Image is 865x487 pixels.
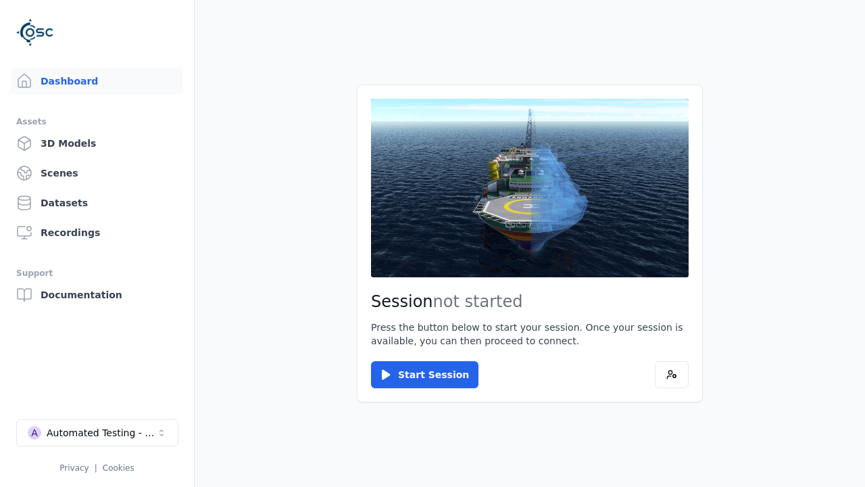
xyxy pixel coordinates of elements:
a: Privacy [59,463,89,473]
button: Select a workspace [16,419,178,446]
a: Dashboard [11,68,183,95]
a: Scenes [11,160,183,187]
h2: Session [371,291,689,312]
a: Cookies [103,463,134,473]
a: Documentation [11,281,183,308]
a: Recordings [11,219,183,246]
a: 3D Models [11,130,183,157]
div: Support [16,265,178,281]
a: Datasets [11,189,183,216]
span: | [95,463,97,473]
div: A [28,426,41,440]
div: Automated Testing - Playwright [47,426,156,440]
div: Assets [16,114,178,130]
span: not started [433,292,523,311]
button: Start Session [371,361,478,388]
img: Logo [16,14,54,51]
p: Press the button below to start your session. Once your session is available, you can then procee... [371,321,689,348]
